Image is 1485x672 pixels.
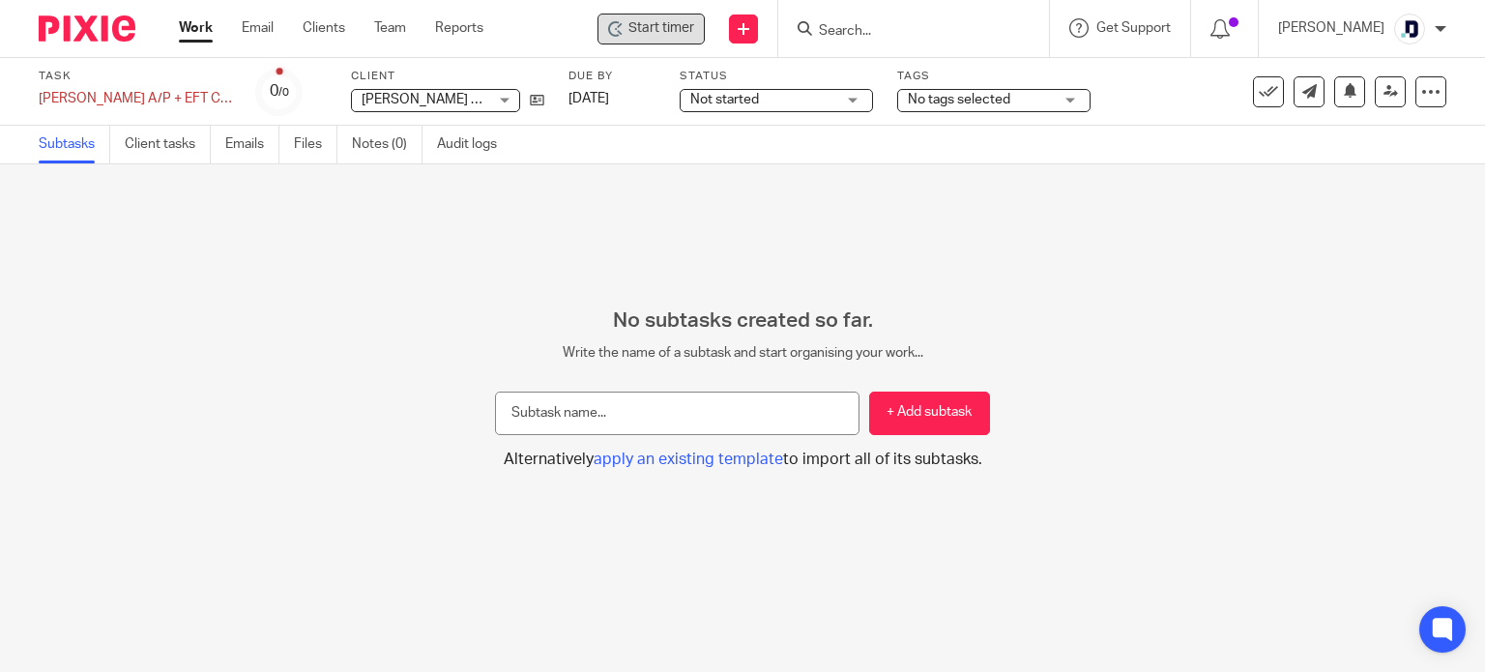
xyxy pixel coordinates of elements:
a: Audit logs [437,126,511,163]
label: Task [39,69,232,84]
label: Due by [568,69,655,84]
a: Clients [303,18,345,38]
p: [PERSON_NAME] [1278,18,1384,38]
span: [PERSON_NAME] Ltd. [362,93,494,106]
small: /0 [278,87,289,98]
span: apply an existing template [594,452,783,467]
label: Client [351,69,544,84]
div: 0 [270,80,289,102]
p: Write the name of a subtask and start organising your work... [495,343,990,363]
span: [DATE] [568,92,609,105]
input: Subtask name... [495,392,859,435]
a: Files [294,126,337,163]
a: Email [242,18,274,38]
a: Reports [435,18,483,38]
span: Not started [690,93,759,106]
a: Work [179,18,213,38]
input: Search [817,23,991,41]
img: deximal_460x460_FB_Twitter.png [1394,14,1425,44]
a: Subtasks [39,126,110,163]
div: [PERSON_NAME] A/P + EFT Clearing- Update to match statements [39,89,232,108]
a: Client tasks [125,126,211,163]
span: Get Support [1096,21,1171,35]
a: Team [374,18,406,38]
span: Start timer [628,18,694,39]
div: TG Schulz Ltd. - TG Schulz A/P + EFT Clearing- Update to match statements [597,14,705,44]
div: TG Schulz A/P + EFT Clearing- Update to match statements [39,89,232,108]
label: Status [680,69,873,84]
label: Tags [897,69,1091,84]
span: No tags selected [908,93,1010,106]
h2: No subtasks created so far. [495,308,990,334]
a: Emails [225,126,279,163]
a: Notes (0) [352,126,422,163]
button: + Add subtask [869,392,990,435]
img: Pixie [39,15,135,42]
button: Alternativelyapply an existing templateto import all of its subtasks. [495,450,990,470]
